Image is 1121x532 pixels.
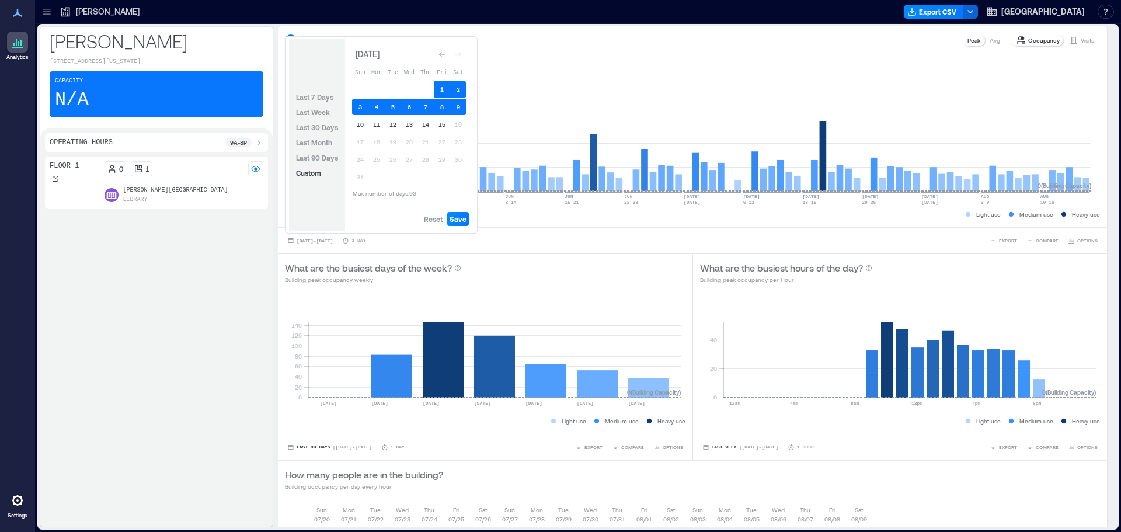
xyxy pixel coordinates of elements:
p: Medium use [1019,416,1053,426]
p: 1 [145,164,149,173]
text: [DATE] [684,194,701,199]
button: OPTIONS [1066,441,1100,453]
button: 29 [434,151,450,168]
p: Library [123,195,148,204]
button: Go to next month [450,46,466,62]
text: [DATE] [921,200,938,205]
p: 07/31 [610,514,625,524]
p: Heavy use [1072,416,1100,426]
button: 19 [385,134,401,150]
button: [DATE]-[DATE] [285,235,335,246]
p: Tue [746,505,757,514]
span: Tue [388,69,398,76]
text: [DATE] [423,401,440,406]
p: Heavy use [1072,210,1100,219]
span: Last 30 Days [296,123,338,131]
p: Sat [667,505,675,514]
p: [PERSON_NAME] [50,29,263,53]
button: COMPARE [610,441,646,453]
p: 1 Day [351,237,365,244]
th: Wednesday [401,64,417,80]
th: Sunday [352,64,368,80]
p: 07/28 [529,514,545,524]
a: Analytics [3,28,32,64]
text: 15-21 [565,200,579,205]
span: Sat [453,69,464,76]
p: [PERSON_NAME] [76,6,140,18]
p: [PERSON_NAME][GEOGRAPHIC_DATA] [123,186,228,195]
span: Mon [371,69,382,76]
text: AUG [1040,194,1049,199]
p: 08/05 [744,514,760,524]
text: JUN [505,194,514,199]
button: 20 [401,134,417,150]
span: [GEOGRAPHIC_DATA] [1001,6,1085,18]
span: OPTIONS [1077,444,1098,451]
text: 13-19 [802,200,816,205]
span: EXPORT [999,444,1017,451]
span: Max number of days: 93 [353,190,416,197]
p: Wed [396,505,409,514]
p: 1 Hour [797,444,814,451]
p: 07/23 [395,514,410,524]
p: 07/29 [556,514,572,524]
span: Fri [437,69,447,76]
span: Save [450,214,466,224]
button: Custom [294,166,323,180]
p: Fri [641,505,647,514]
p: Settings [8,512,27,519]
p: Peak [967,36,980,45]
button: 17 [352,134,368,150]
span: Custom [296,169,321,177]
button: Last 30 Days [294,120,340,134]
button: 5 [385,99,401,115]
button: COMPARE [1024,235,1061,246]
text: [DATE] [684,200,701,205]
button: 9 [450,99,466,115]
text: 12pm [911,401,922,406]
th: Monday [368,64,385,80]
button: Last Week |[DATE]-[DATE] [700,441,781,453]
button: [GEOGRAPHIC_DATA] [983,2,1088,21]
div: [DATE] [352,47,382,61]
button: 22 [434,134,450,150]
button: 1 [434,81,450,98]
p: 0 [119,164,123,173]
th: Tuesday [385,64,401,80]
p: Operating Hours [50,138,113,147]
p: 08/03 [690,514,706,524]
text: 22-28 [624,200,638,205]
text: 8am [851,401,859,406]
p: Analytics [6,54,29,61]
span: Last 90 Days [296,154,338,162]
button: Export CSV [904,5,963,19]
p: Fri [829,505,835,514]
button: 28 [417,151,434,168]
text: 3-9 [981,200,990,205]
button: Last Month [294,135,335,149]
button: EXPORT [573,441,605,453]
button: 8 [434,99,450,115]
text: AUG [981,194,990,199]
button: 11 [368,116,385,133]
p: Visits [1081,36,1094,45]
p: Sun [692,505,703,514]
text: [DATE] [320,401,337,406]
button: OPTIONS [1066,235,1100,246]
p: Sun [504,505,515,514]
p: 07/26 [475,514,491,524]
p: Tue [370,505,381,514]
p: 08/02 [663,514,679,524]
p: Avg [990,36,1000,45]
tspan: 0 [298,394,302,401]
p: Fri [453,505,459,514]
button: 12 [385,116,401,133]
tspan: 40 [295,373,302,380]
p: Sat [479,505,487,514]
p: 07/22 [368,514,384,524]
p: Building peak occupancy weekly [285,275,461,284]
p: Medium use [1019,210,1053,219]
span: EXPORT [584,444,603,451]
button: Last 90 Days |[DATE]-[DATE] [285,441,374,453]
p: 07/20 [314,514,330,524]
